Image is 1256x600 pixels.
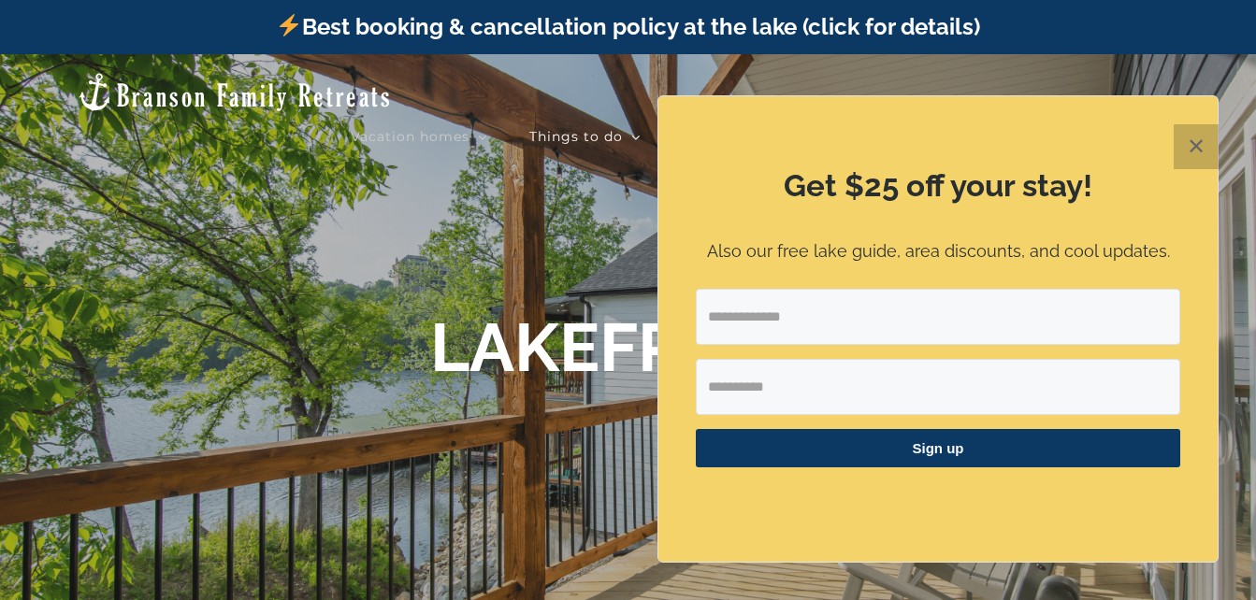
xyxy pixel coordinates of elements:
a: Best booking & cancellation policy at the lake (click for details) [276,13,979,40]
a: Vacation homes [351,118,487,155]
button: Sign up [696,429,1180,467]
p: ​ [696,491,1180,510]
input: First Name [696,359,1180,415]
span: Vacation homes [351,130,469,143]
p: Also our free lake guide, area discounts, and cool updates. [696,238,1180,265]
button: Close [1174,124,1219,169]
input: Email Address [696,289,1180,345]
img: Branson Family Retreats Logo [76,71,393,113]
h1: LAKEFRONT [430,307,827,388]
a: Things to do [529,118,641,155]
h2: Get $25 off your stay! [696,164,1180,207]
span: Things to do [529,130,623,143]
img: ⚡️ [278,14,300,36]
nav: Main Menu [351,118,1180,155]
